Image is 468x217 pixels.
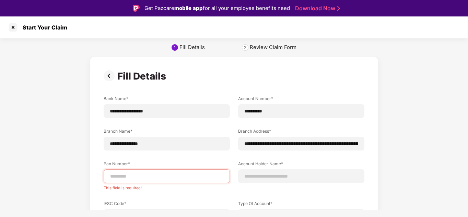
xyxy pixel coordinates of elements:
img: svg+xml;base64,PHN2ZyBpZD0iUHJldi0zMngzMiIgeG1sbnM9Imh0dHA6Ly93d3cudzMub3JnLzIwMDAvc3ZnIiB3aWR0aD... [104,70,117,81]
div: Get Pazcare for all your employee benefits need [144,4,290,12]
label: Account Number* [238,96,364,104]
div: Fill Details [117,70,169,82]
strong: mobile app [174,5,203,11]
div: Fill Details [179,44,205,51]
div: Start Your Claim [19,24,67,31]
label: Account Holder Name* [238,161,364,169]
label: IFSC Code* [104,201,230,209]
div: 1 [174,45,176,50]
div: This field is required! [104,183,230,190]
label: Bank Name* [104,96,230,104]
label: Branch Address* [238,128,364,137]
a: Download Now [295,5,338,12]
label: Branch Name* [104,128,230,137]
label: Pan Number* [104,161,230,169]
img: Logo [133,5,140,12]
label: Type Of Account* [238,201,364,209]
div: Review Claim Form [250,44,296,51]
div: 2 [244,45,247,50]
img: Stroke [337,5,340,12]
